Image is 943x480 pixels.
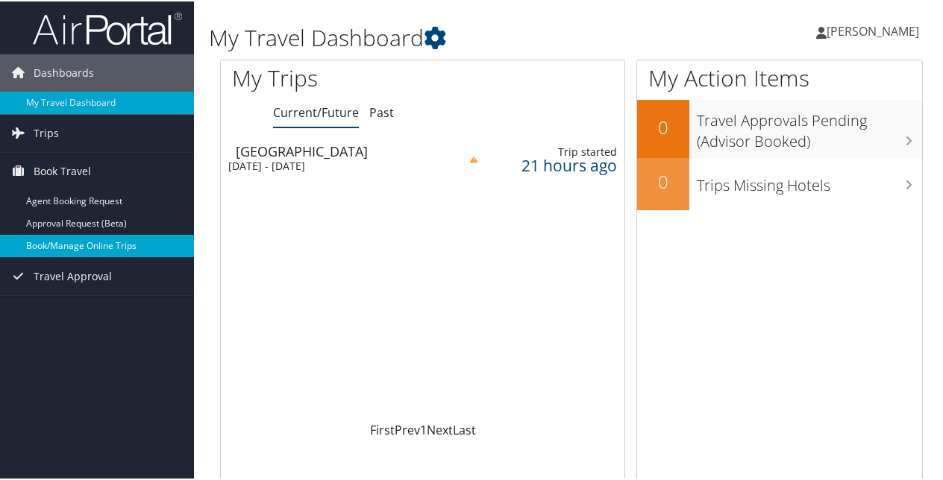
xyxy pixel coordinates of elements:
[637,61,922,92] h1: My Action Items
[209,21,692,52] h1: My Travel Dashboard
[273,103,359,119] a: Current/Future
[395,420,420,437] a: Prev
[33,10,182,45] img: airportal-logo.png
[232,61,445,92] h1: My Trips
[34,151,91,189] span: Book Travel
[420,420,427,437] a: 1
[34,113,59,151] span: Trips
[637,98,922,156] a: 0Travel Approvals Pending (Advisor Booked)
[453,420,476,437] a: Last
[370,420,395,437] a: First
[816,7,934,52] a: [PERSON_NAME]
[427,420,453,437] a: Next
[492,157,618,171] div: 21 hours ago
[34,53,94,90] span: Dashboards
[697,101,922,151] h3: Travel Approvals Pending (Advisor Booked)
[236,143,444,157] div: [GEOGRAPHIC_DATA]
[470,155,477,162] img: alert-flat-solid-caution.png
[492,144,618,157] div: Trip started
[369,103,394,119] a: Past
[637,113,689,139] h2: 0
[637,157,922,209] a: 0Trips Missing Hotels
[697,166,922,195] h3: Trips Missing Hotels
[637,168,689,193] h2: 0
[228,158,436,171] div: [DATE] - [DATE]
[827,22,919,38] span: [PERSON_NAME]
[34,256,112,294] span: Travel Approval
